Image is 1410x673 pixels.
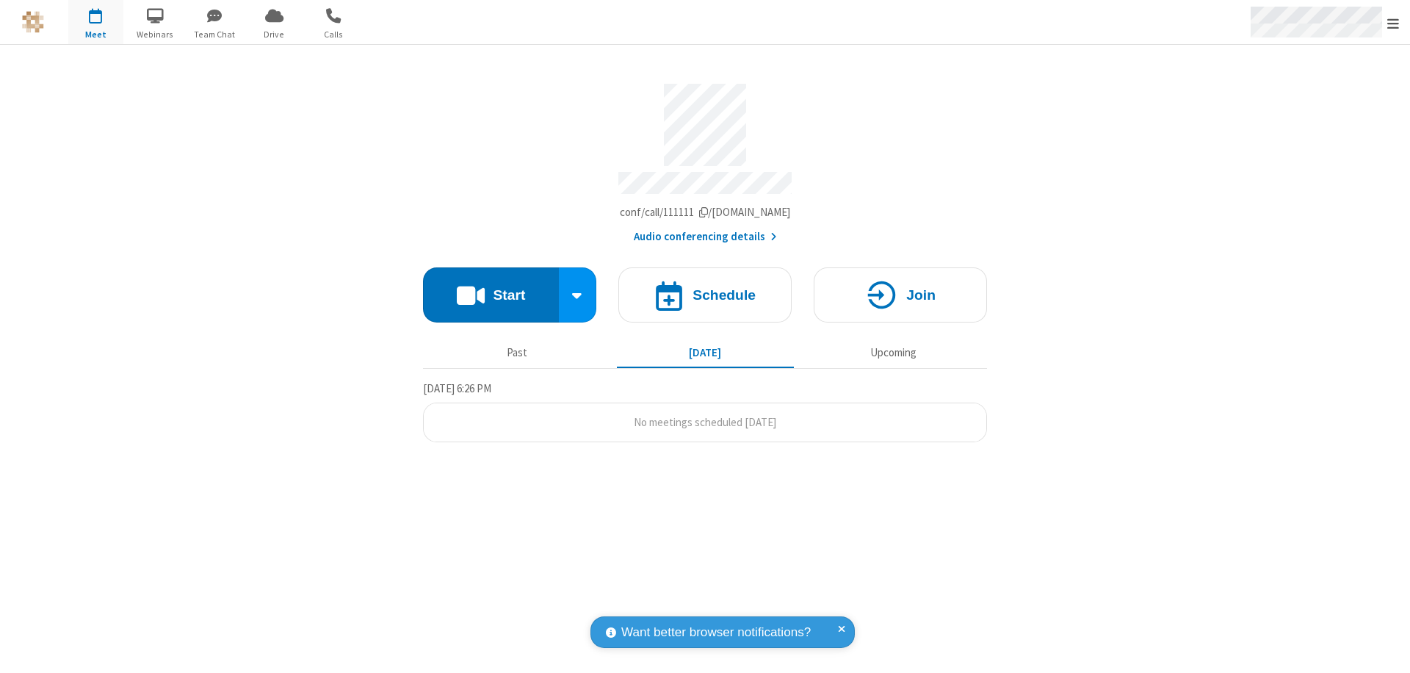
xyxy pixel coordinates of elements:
[805,339,982,367] button: Upcoming
[68,28,123,41] span: Meet
[306,28,361,41] span: Calls
[634,228,777,245] button: Audio conferencing details
[423,380,987,443] section: Today's Meetings
[620,205,791,219] span: Copy my meeting room link
[128,28,183,41] span: Webinars
[620,204,791,221] button: Copy my meeting room linkCopy my meeting room link
[22,11,44,33] img: QA Selenium DO NOT DELETE OR CHANGE
[621,623,811,642] span: Want better browser notifications?
[493,288,525,302] h4: Start
[187,28,242,41] span: Team Chat
[1373,635,1399,663] iframe: Chat
[906,288,936,302] h4: Join
[693,288,756,302] h4: Schedule
[814,267,987,323] button: Join
[618,267,792,323] button: Schedule
[634,415,776,429] span: No meetings scheduled [DATE]
[423,73,987,245] section: Account details
[423,267,559,323] button: Start
[559,267,597,323] div: Start conference options
[247,28,302,41] span: Drive
[423,381,491,395] span: [DATE] 6:26 PM
[429,339,606,367] button: Past
[617,339,794,367] button: [DATE]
